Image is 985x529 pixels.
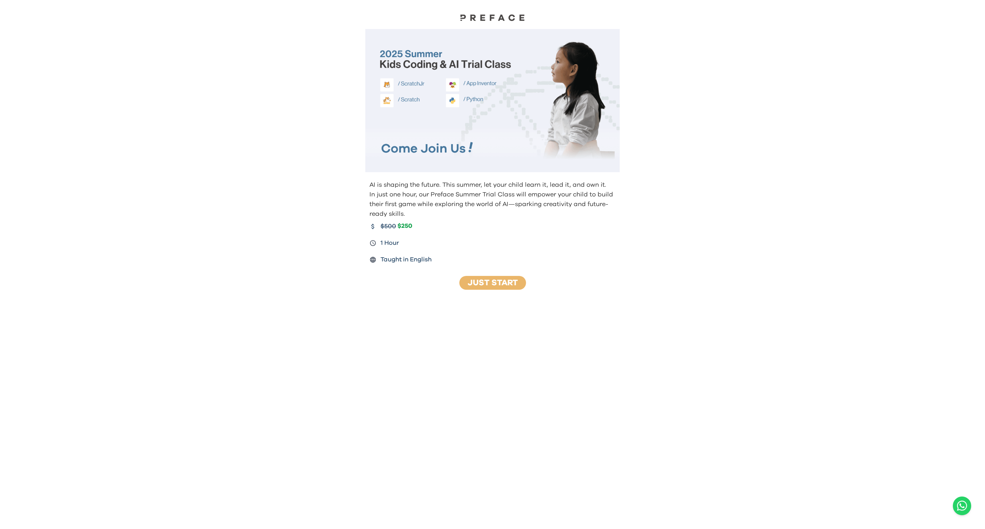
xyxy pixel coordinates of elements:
[468,279,518,287] a: Just Start
[381,238,399,248] span: 1 Hour
[458,14,527,21] img: Preface Logo
[365,29,620,172] img: Kids learning to code
[953,496,971,515] button: Open WhatsApp chat
[397,222,412,230] span: $250
[381,222,396,231] span: $500
[458,14,527,24] a: Preface Logo
[369,190,617,219] p: In just one hour, our Preface Summer Trial Class will empower your child to build their first gam...
[457,276,528,290] button: Just Start
[369,180,617,190] p: AI is shaping the future. This summer, let your child learn it, lead it, and own it.
[953,496,971,515] a: Chat with us on WhatsApp
[381,255,432,264] span: Taught in English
